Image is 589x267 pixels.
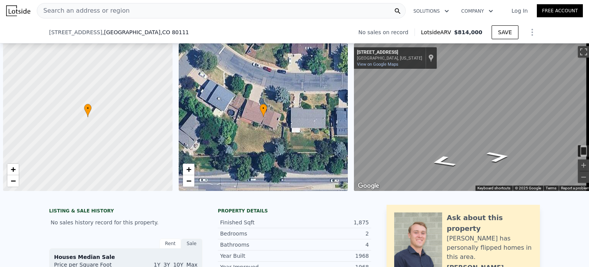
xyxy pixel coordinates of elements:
div: Property details [218,208,371,214]
button: SAVE [492,25,518,39]
button: Company [455,4,499,18]
img: Lotside [6,5,30,16]
span: , CO 80111 [160,29,189,35]
a: Open this area in Google Maps (opens a new window) [356,181,381,191]
a: Show location on map [428,54,434,62]
a: Zoom out [183,175,194,187]
span: • [260,105,267,112]
div: No sales on record [359,28,415,36]
div: 2 [294,230,369,237]
span: $814,000 [454,29,482,35]
path: Go West, E Grand Ave [477,148,520,165]
span: • [84,105,92,112]
div: 4 [294,241,369,249]
a: Zoom out [7,175,19,187]
div: Houses Median Sale [54,253,197,261]
span: − [186,176,191,186]
div: • [260,104,267,117]
a: Log In [502,7,537,15]
div: [STREET_ADDRESS] [357,50,422,56]
div: 1968 [294,252,369,260]
a: View on Google Maps [357,62,398,67]
span: − [11,176,16,186]
span: Search an address or region [37,6,130,15]
div: Year Built [220,252,294,260]
a: Free Account [537,4,583,17]
div: LISTING & SALE HISTORY [49,208,202,216]
a: Zoom in [7,164,19,175]
span: , [GEOGRAPHIC_DATA] [102,28,189,36]
img: Google [356,181,381,191]
div: [PERSON_NAME] has personally flipped homes in this area. [447,234,532,262]
span: + [11,164,16,174]
span: Lotside ARV [421,28,454,36]
div: [GEOGRAPHIC_DATA], [US_STATE] [357,56,422,61]
div: • [84,104,92,117]
button: Show Options [525,25,540,40]
button: Keyboard shortcuts [477,186,510,191]
div: Finished Sqft [220,219,294,226]
div: 1,875 [294,219,369,226]
div: Ask about this property [447,212,532,234]
a: Terms [546,186,556,190]
span: + [186,164,191,174]
div: No sales history record for this property. [49,216,202,229]
div: Sale [181,239,202,249]
span: © 2025 Google [515,186,541,190]
a: Zoom in [183,164,194,175]
div: Rent [160,239,181,249]
path: Go East, E Grand Ave [419,153,467,170]
span: [STREET_ADDRESS] [49,28,102,36]
div: Bathrooms [220,241,294,249]
button: Solutions [407,4,455,18]
div: Bedrooms [220,230,294,237]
